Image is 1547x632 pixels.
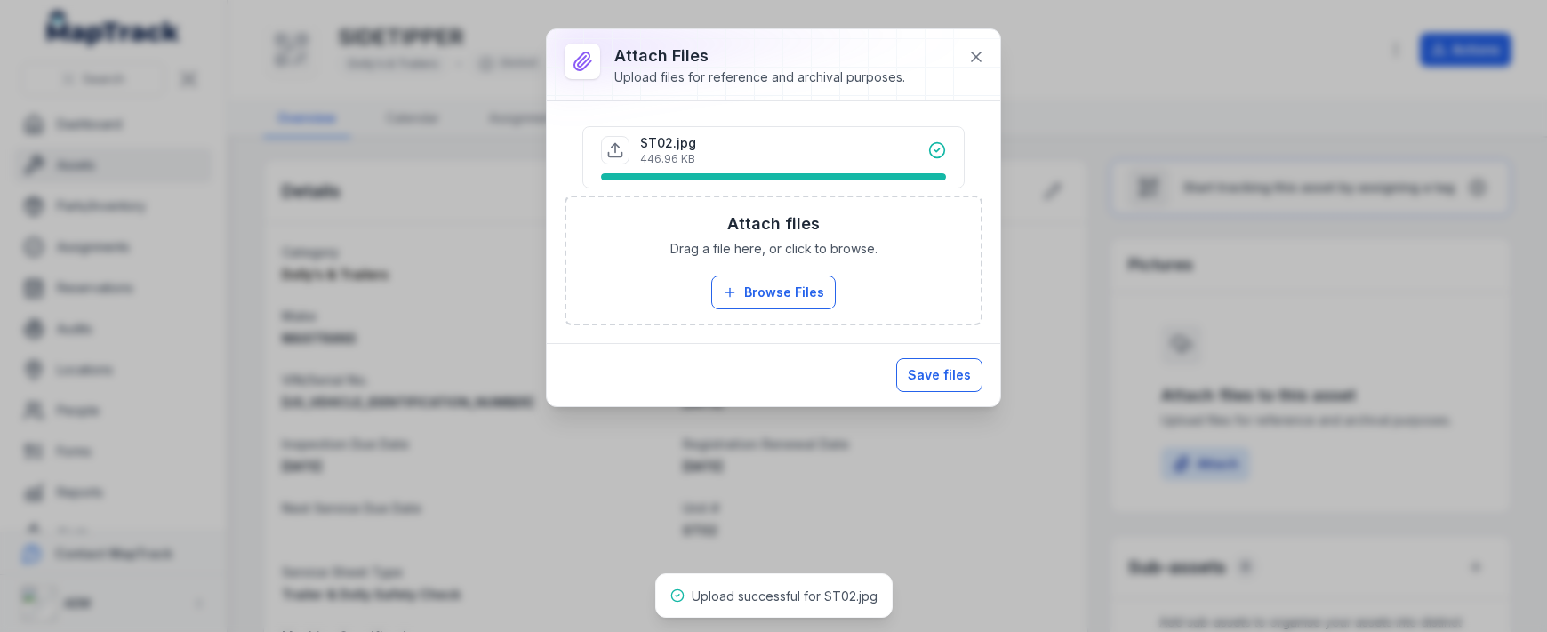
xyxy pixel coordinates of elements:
span: Upload successful for ST02.jpg [692,588,878,604]
h3: Attach Files [614,44,905,68]
span: Drag a file here, or click to browse. [670,240,878,258]
div: Upload files for reference and archival purposes. [614,68,905,86]
h3: Attach files [727,212,820,236]
button: Save files [896,358,982,392]
button: Browse Files [711,276,836,309]
p: 446.96 KB [640,152,696,166]
p: ST02.jpg [640,134,696,152]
